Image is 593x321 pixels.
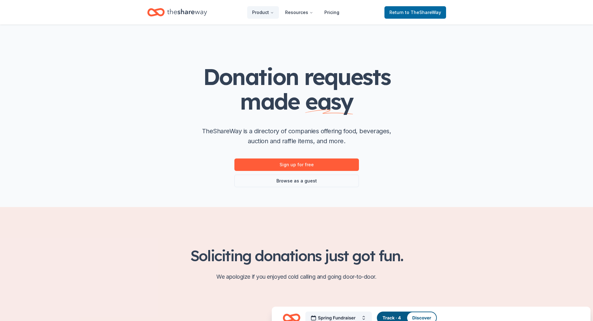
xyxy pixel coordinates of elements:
p: TheShareWay is a directory of companies offering food, beverages, auction and raffle items, and m... [197,126,396,146]
a: Pricing [319,6,344,19]
a: Home [147,5,207,20]
p: We apologize if you enjoyed cold calling and going door-to-door. [147,272,446,282]
nav: Main [247,5,344,20]
span: Return [389,9,441,16]
a: Returnto TheShareWay [384,6,446,19]
h1: Donation requests made [172,64,421,114]
button: Resources [280,6,318,19]
span: to TheShareWay [405,10,441,15]
span: easy [305,87,353,115]
button: Product [247,6,279,19]
a: Sign up for free [234,158,359,171]
a: Browse as a guest [234,175,359,187]
h2: Soliciting donations just got fun. [147,247,446,264]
